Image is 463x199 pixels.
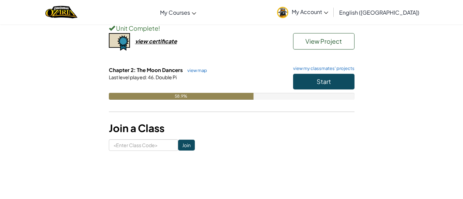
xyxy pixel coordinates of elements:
[155,74,177,80] span: Double Pi
[45,5,77,19] a: Ozaria by CodeCombat logo
[109,93,254,100] div: 58.9%
[109,38,177,45] a: view certificate
[147,74,155,80] span: 46.
[178,140,195,151] input: Join
[277,7,288,18] img: avatar
[109,74,146,80] span: Last level played
[339,9,419,16] span: English ([GEOGRAPHIC_DATA])
[146,74,147,80] span: :
[293,74,355,89] button: Start
[184,68,207,73] a: view map
[293,33,355,49] button: View Project
[305,37,342,45] span: View Project
[160,9,190,16] span: My Courses
[109,67,184,73] span: Chapter 2: The Moon Dancers
[115,24,158,32] span: Unit Complete
[290,66,355,71] a: view my classmates' projects
[109,139,178,151] input: <Enter Class Code>
[109,120,355,136] h3: Join a Class
[45,5,77,19] img: Home
[292,8,328,15] span: My Account
[274,1,332,23] a: My Account
[336,3,423,22] a: English ([GEOGRAPHIC_DATA])
[157,3,200,22] a: My Courses
[317,77,331,85] span: Start
[158,24,160,32] span: !
[135,38,177,45] div: view certificate
[109,33,130,51] img: certificate-icon.png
